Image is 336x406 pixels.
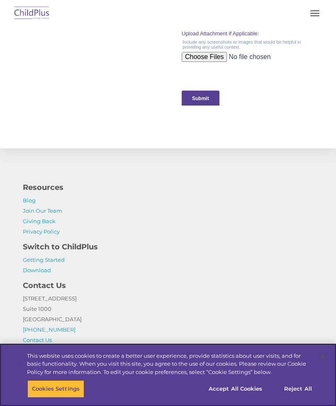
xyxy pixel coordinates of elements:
button: Reject All [272,380,324,398]
a: Blog [23,197,36,204]
a: Join Our Team [23,207,62,214]
div: This website uses cookies to create a better user experience, provide statistics about user visit... [27,352,313,376]
h4: Resources [23,182,313,193]
a: Privacy Policy [23,228,60,235]
button: Close [314,348,332,366]
a: [PHONE_NUMBER] [23,326,75,333]
a: Contact Us [23,337,52,343]
img: ChildPlus by Procare Solutions [12,4,51,23]
a: Getting Started [23,256,65,263]
button: Accept All Cookies [204,380,267,398]
a: Download [23,267,51,273]
h4: Contact Us [23,280,313,291]
h4: Switch to ChildPlus [23,241,313,253]
p: [STREET_ADDRESS] Suite 1000 [GEOGRAPHIC_DATA] [23,293,313,345]
button: Cookies Settings [27,380,84,398]
a: Giving Back [23,218,56,224]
